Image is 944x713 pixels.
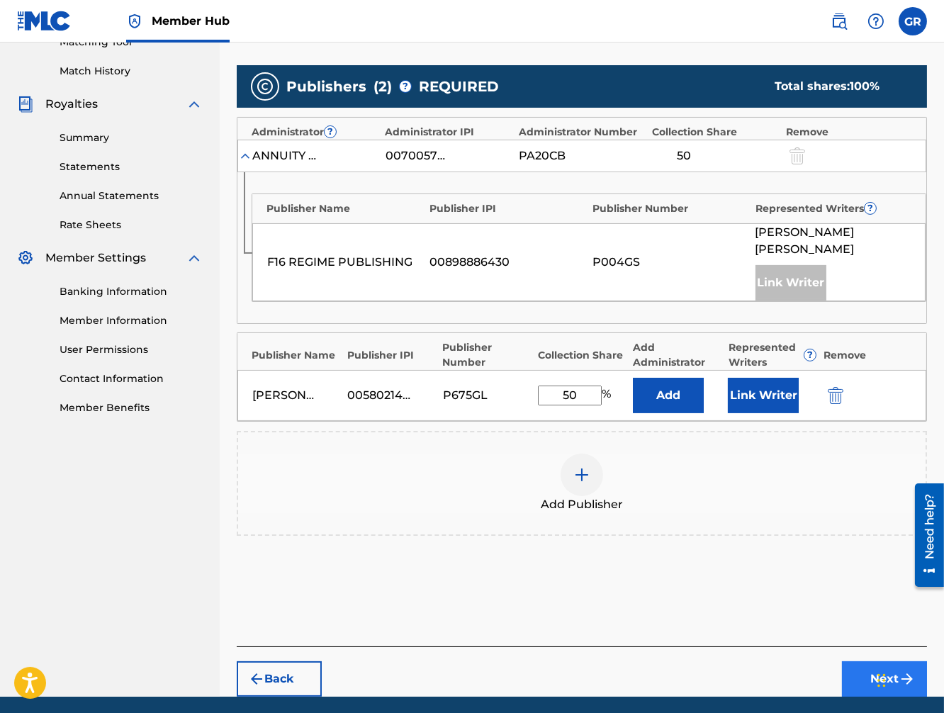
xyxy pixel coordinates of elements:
[126,13,143,30] img: Top Rightsholder
[873,645,944,713] iframe: Chat Widget
[825,7,853,35] a: Public Search
[899,7,927,35] div: User Menu
[877,659,886,702] div: Drag
[325,126,336,137] span: ?
[257,78,274,95] img: publishers
[45,249,146,266] span: Member Settings
[60,218,203,232] a: Rate Sheets
[867,13,884,30] img: help
[266,201,422,216] div: Publisher Name
[904,476,944,593] iframe: Resource Center
[831,13,848,30] img: search
[45,96,98,113] span: Royalties
[430,254,586,271] div: 00898886430
[592,201,748,216] div: Publisher Number
[755,224,911,258] span: [PERSON_NAME] [PERSON_NAME]
[252,125,378,140] div: Administrator
[602,386,614,405] span: %
[17,249,34,266] img: Member Settings
[862,7,890,35] div: Help
[592,254,748,271] div: P004GS
[729,340,817,370] div: Represented Writers
[373,76,392,97] span: ( 2 )
[728,378,799,413] button: Link Writer
[842,661,927,697] button: Next
[238,149,252,163] img: expand-cell-toggle
[400,81,411,92] span: ?
[60,64,203,79] a: Match History
[652,125,778,140] div: Collection Share
[17,96,34,113] img: Royalties
[541,496,623,513] span: Add Publisher
[267,254,423,271] div: F16 REGIME PUBLISHING
[419,76,499,97] span: REQUIRED
[786,125,912,140] div: Remove
[824,348,912,363] div: Remove
[865,203,876,214] span: ?
[850,79,880,93] span: 100 %
[538,348,626,363] div: Collection Share
[237,661,322,697] button: Back
[775,78,899,95] div: Total shares:
[17,11,72,31] img: MLC Logo
[442,340,531,370] div: Publisher Number
[755,201,911,216] div: Represented Writers
[633,340,721,370] div: Add Administrator
[519,125,645,140] div: Administrator Number
[804,349,816,361] span: ?
[186,249,203,266] img: expand
[60,159,203,174] a: Statements
[60,313,203,328] a: Member Information
[60,189,203,203] a: Annual Statements
[286,76,366,97] span: Publishers
[252,348,340,363] div: Publisher Name
[573,466,590,483] img: add
[429,201,585,216] div: Publisher IPI
[60,400,203,415] a: Member Benefits
[60,342,203,357] a: User Permissions
[60,284,203,299] a: Banking Information
[347,348,436,363] div: Publisher IPI
[186,96,203,113] img: expand
[248,670,265,687] img: 7ee5dd4eb1f8a8e3ef2f.svg
[828,387,843,404] img: 12a2ab48e56ec057fbd8.svg
[385,125,511,140] div: Administrator IPI
[152,13,230,29] span: Member Hub
[60,130,203,145] a: Summary
[60,371,203,386] a: Contact Information
[633,378,704,413] button: Add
